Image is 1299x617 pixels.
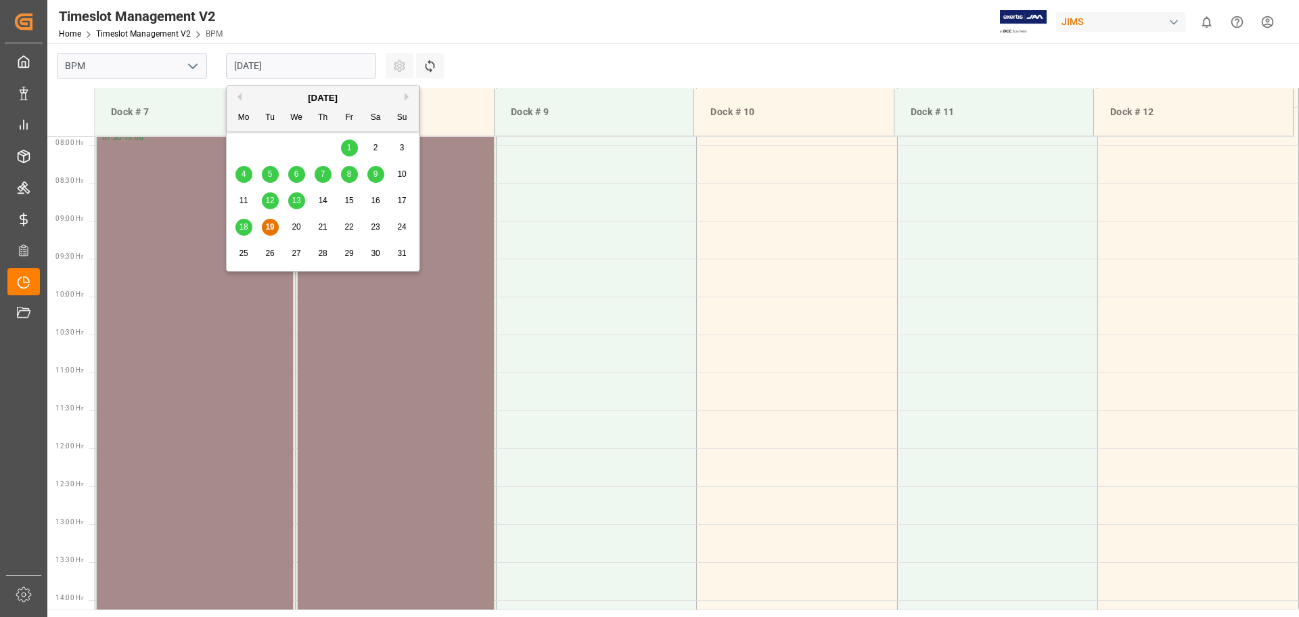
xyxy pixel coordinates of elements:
div: month 2025-08 [231,135,415,267]
div: Timeslot Management V2 [59,6,223,26]
div: We [288,110,305,127]
a: Timeslot Management V2 [96,29,191,39]
div: Choose Wednesday, August 20th, 2025 [288,219,305,236]
div: Su [394,110,411,127]
div: Sa [367,110,384,127]
div: 15:00 [124,135,143,141]
button: Help Center [1222,7,1252,37]
div: Choose Friday, August 29th, 2025 [341,245,358,262]
div: Choose Saturday, August 30th, 2025 [367,245,384,262]
div: Choose Sunday, August 10th, 2025 [394,166,411,183]
span: 19 [265,222,274,232]
div: JIMS [1056,12,1186,32]
span: 09:30 Hr [55,253,83,260]
div: Choose Friday, August 8th, 2025 [341,166,358,183]
div: Choose Thursday, August 21st, 2025 [315,219,332,236]
span: 21 [318,222,327,232]
span: 2 [373,143,378,152]
span: 4 [242,169,246,179]
span: 25 [239,249,248,258]
span: 08:00 Hr [55,139,83,146]
div: Choose Tuesday, August 5th, 2025 [262,166,279,183]
div: Dock # 12 [1105,100,1282,125]
span: 1 [347,143,352,152]
span: 10:30 Hr [55,328,83,336]
a: Home [59,29,81,39]
span: 12 [265,196,274,205]
div: - [122,135,124,141]
span: 18 [239,222,248,232]
span: 13:30 Hr [55,556,83,563]
div: Dock # 10 [705,100,882,125]
span: 3 [400,143,405,152]
div: Choose Monday, August 25th, 2025 [235,245,252,262]
span: 24 [397,222,406,232]
div: Tu [262,110,279,127]
span: 5 [268,169,273,179]
button: show 0 new notifications [1191,7,1222,37]
div: Choose Sunday, August 24th, 2025 [394,219,411,236]
span: 09:00 Hr [55,215,83,222]
span: 6 [294,169,299,179]
span: 14 [318,196,327,205]
span: 11:00 Hr [55,366,83,374]
div: Choose Wednesday, August 6th, 2025 [288,166,305,183]
button: Previous Month [233,93,242,101]
span: 8 [347,169,352,179]
div: Choose Friday, August 1st, 2025 [341,140,358,156]
img: Exertis%20JAM%20-%20Email%20Logo.jpg_1722504956.jpg [1000,10,1047,34]
input: DD.MM.YYYY [226,53,376,79]
div: [DATE] [227,91,419,105]
span: 22 [344,222,353,232]
div: Mo [235,110,252,127]
span: 23 [371,222,380,232]
div: Choose Saturday, August 9th, 2025 [367,166,384,183]
div: Choose Sunday, August 3rd, 2025 [394,140,411,156]
div: Choose Thursday, August 14th, 2025 [315,192,332,209]
span: 7 [321,169,325,179]
div: Choose Tuesday, August 12th, 2025 [262,192,279,209]
span: 30 [371,249,380,258]
div: Fr [341,110,358,127]
span: 13 [292,196,300,205]
div: Choose Wednesday, August 13th, 2025 [288,192,305,209]
input: Type to search/select [57,53,207,79]
span: 31 [397,249,406,258]
div: Th [315,110,332,127]
div: Choose Friday, August 22nd, 2025 [341,219,358,236]
span: 29 [344,249,353,258]
div: Choose Monday, August 11th, 2025 [235,192,252,209]
div: Choose Sunday, August 31st, 2025 [394,245,411,262]
span: 08:30 Hr [55,177,83,184]
div: Choose Sunday, August 17th, 2025 [394,192,411,209]
div: Choose Monday, August 4th, 2025 [235,166,252,183]
span: 11:30 Hr [55,404,83,412]
div: Choose Friday, August 15th, 2025 [341,192,358,209]
div: Choose Saturday, August 2nd, 2025 [367,140,384,156]
div: 07:30 [102,135,122,141]
span: 13:00 Hr [55,518,83,526]
span: 9 [373,169,378,179]
div: Choose Tuesday, August 19th, 2025 [262,219,279,236]
span: 12:30 Hr [55,480,83,488]
span: 11 [239,196,248,205]
div: Dock # 9 [505,100,683,125]
div: Choose Saturday, August 23rd, 2025 [367,219,384,236]
span: 10 [397,169,406,179]
span: 12:00 Hr [55,442,83,450]
button: open menu [182,56,202,77]
span: 16 [371,196,380,205]
span: 20 [292,222,300,232]
div: Dock # 11 [905,100,1082,125]
div: Choose Thursday, August 7th, 2025 [315,166,332,183]
div: Choose Thursday, August 28th, 2025 [315,245,332,262]
span: 10:00 Hr [55,291,83,298]
div: Choose Wednesday, August 27th, 2025 [288,245,305,262]
div: Choose Saturday, August 16th, 2025 [367,192,384,209]
button: Next Month [405,93,413,101]
span: 26 [265,249,274,258]
div: Choose Tuesday, August 26th, 2025 [262,245,279,262]
button: JIMS [1056,9,1191,35]
div: Choose Monday, August 18th, 2025 [235,219,252,236]
span: 15 [344,196,353,205]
